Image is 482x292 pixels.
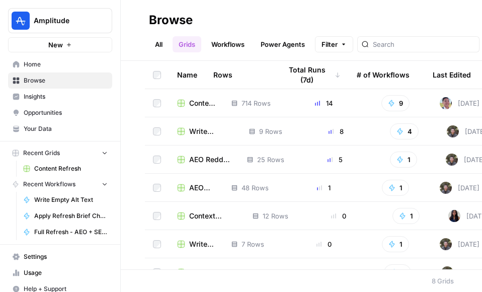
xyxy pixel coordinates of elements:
[309,155,361,165] div: 5
[24,60,108,69] span: Home
[432,276,454,286] div: 8 Grids
[315,36,353,52] button: Filter
[8,145,112,161] button: Recent Grids
[8,265,112,281] a: Usage
[34,211,108,221] span: Apply Refresh Brief Changes
[177,211,236,221] a: Context preprocessing
[213,61,232,89] div: Rows
[8,8,112,33] button: Workspace: Amplitude
[390,123,419,139] button: 4
[205,36,251,52] a: Workflows
[189,239,215,249] span: Write Product Info to KB Grid
[441,266,481,278] div: [DATE]
[189,267,219,277] span: Apply Refresh Brief Changes Grid
[242,239,264,249] span: 7 Rows
[440,182,479,194] div: [DATE]
[19,192,112,208] a: Write Empty Alt Text
[296,183,351,193] div: 1
[24,92,108,101] span: Insights
[382,236,409,252] button: 1
[440,238,452,250] img: maow1e9ocotky9esmvpk8ol9rk58
[177,239,215,249] a: Write Product Info to KB Grid
[322,39,338,49] span: Filter
[299,267,354,277] div: 0
[189,183,215,193] span: AEO Content Refresh
[23,180,75,189] span: Recent Workflows
[24,252,108,261] span: Settings
[440,182,452,194] img: maow1e9ocotky9esmvpk8ol9rk58
[357,61,410,89] div: # of Workflows
[189,126,233,136] span: Write Informational Article
[446,154,458,166] img: maow1e9ocotky9esmvpk8ol9rk58
[189,155,231,165] span: AEO Reddit Engagement
[177,98,215,108] a: Content Refresh
[8,56,112,72] a: Home
[34,164,108,173] span: Content Refresh
[34,16,95,26] span: Amplitude
[373,39,475,49] input: Search
[440,97,452,109] img: 99f2gcj60tl1tjps57nny4cf0tt1
[8,37,112,52] button: New
[23,149,60,158] span: Recent Grids
[384,264,411,280] button: 1
[177,155,231,165] a: AEO Reddit Engagement
[255,36,311,52] a: Power Agents
[189,211,236,221] span: Context preprocessing
[173,36,201,52] a: Grids
[433,61,471,89] div: Last Edited
[34,195,108,204] span: Write Empty Alt Text
[8,121,112,137] a: Your Data
[149,36,169,52] a: All
[296,239,351,249] div: 0
[189,98,215,108] span: Content Refresh
[390,152,417,168] button: 1
[24,124,108,133] span: Your Data
[177,126,233,136] a: Write Informational Article
[34,228,108,237] span: Full Refresh - AEO + SERP Briefs
[24,76,108,85] span: Browse
[381,95,410,111] button: 9
[281,61,341,89] div: Total Runs (7d)
[440,238,479,250] div: [DATE]
[8,89,112,105] a: Insights
[447,125,459,137] img: maow1e9ocotky9esmvpk8ol9rk58
[242,183,269,193] span: 48 Rows
[177,267,219,277] a: Apply Refresh Brief Changes Grid
[19,208,112,224] a: Apply Refresh Brief Changes
[149,12,193,28] div: Browse
[263,211,288,221] span: 12 Rows
[440,97,479,109] div: [DATE]
[12,12,30,30] img: Amplitude Logo
[310,126,362,136] div: 8
[24,268,108,277] span: Usage
[382,180,409,196] button: 1
[24,108,108,117] span: Opportunities
[313,211,365,221] div: 0
[19,224,112,240] a: Full Refresh - AEO + SERP Briefs
[177,183,215,193] a: AEO Content Refresh
[177,61,197,89] div: Name
[8,72,112,89] a: Browse
[8,177,112,192] button: Recent Workflows
[448,210,460,222] img: rox323kbkgutb4wcij4krxobkpon
[8,249,112,265] a: Settings
[441,266,453,278] img: maow1e9ocotky9esmvpk8ol9rk58
[245,267,268,277] span: 5 Rows
[48,40,63,50] span: New
[19,161,112,177] a: Content Refresh
[259,126,282,136] span: 9 Rows
[257,155,284,165] span: 25 Rows
[8,105,112,121] a: Opportunities
[296,98,351,108] div: 14
[242,98,271,108] span: 714 Rows
[392,208,420,224] button: 1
